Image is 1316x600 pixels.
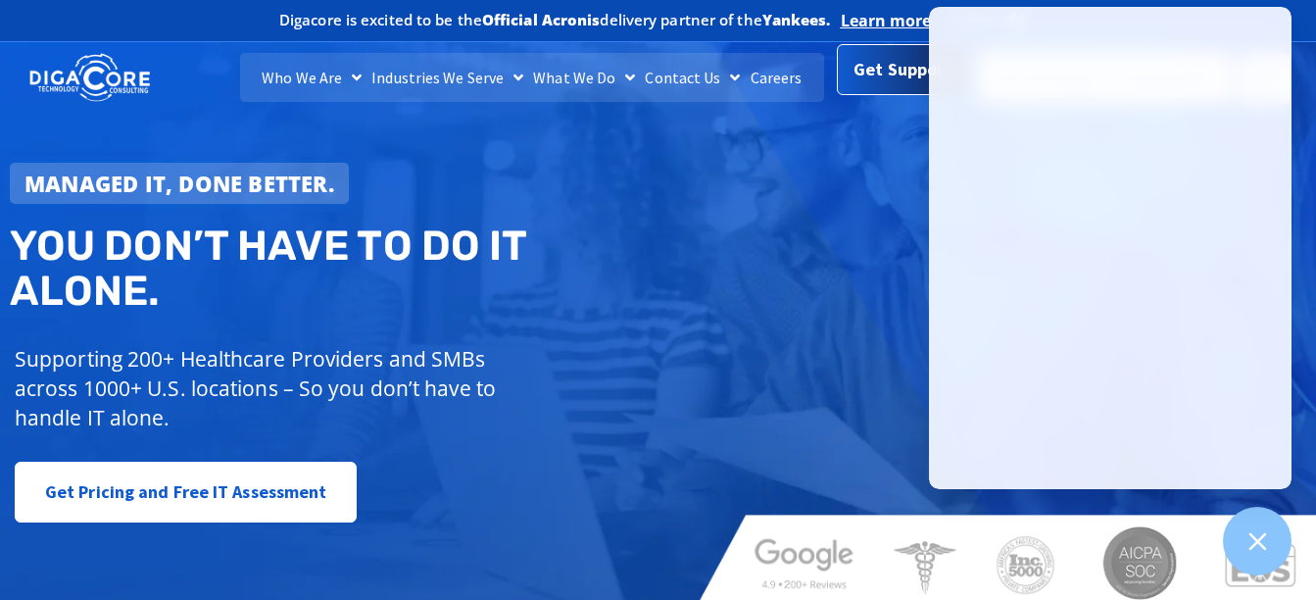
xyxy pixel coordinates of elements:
[10,163,349,204] a: Managed IT, done better.
[15,344,554,432] p: Supporting 200+ Healthcare Providers and SMBs across 1000+ U.S. locations – So you don’t have to ...
[29,52,150,104] img: DigaCore Technology Consulting
[528,53,640,102] a: What We Do
[640,53,745,102] a: Contact Us
[279,13,831,27] h2: Digacore is excited to be the delivery partner of the
[240,53,824,102] nav: Menu
[746,53,807,102] a: Careers
[482,10,601,29] b: Official Acronis
[929,7,1292,489] iframe: Chatgenie Messenger
[366,53,528,102] a: Industries We Serve
[762,10,831,29] b: Yankees.
[10,224,672,314] h2: You don’t have to do IT alone.
[24,169,334,198] strong: Managed IT, done better.
[841,11,932,30] a: Learn more
[257,53,366,102] a: Who We Are
[15,462,357,523] a: Get Pricing and Free IT Assessment
[45,473,326,512] span: Get Pricing and Free IT Assessment
[837,46,967,97] a: Get Support
[853,52,951,91] span: Get Support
